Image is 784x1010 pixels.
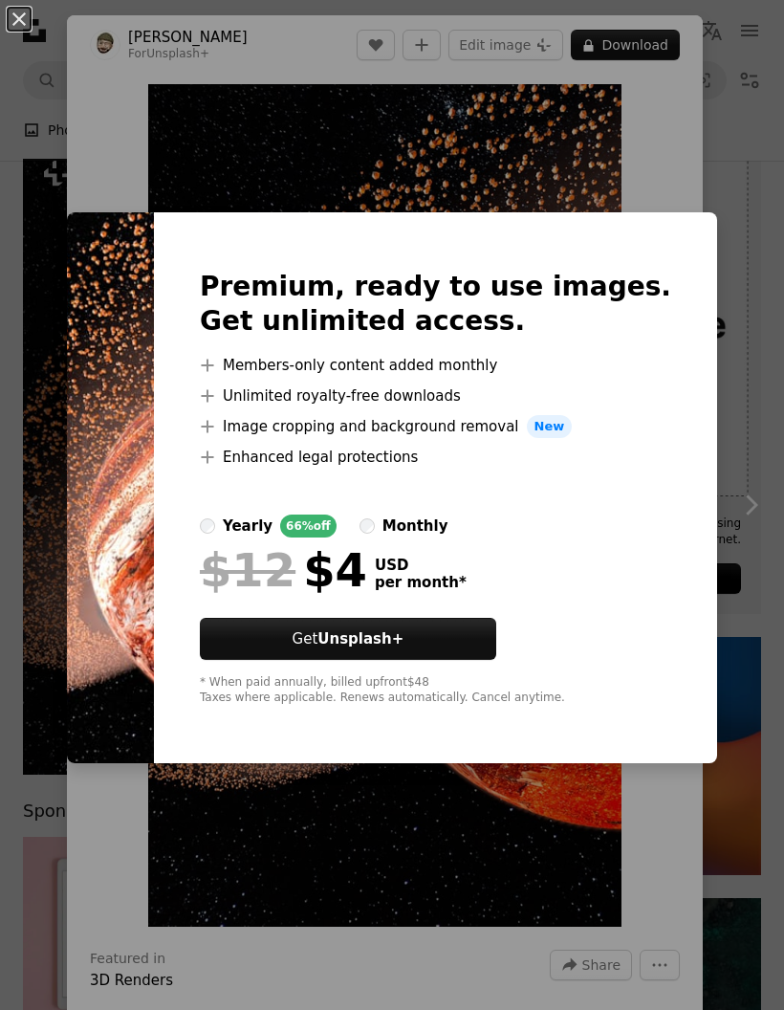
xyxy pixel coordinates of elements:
[200,675,671,706] div: * When paid annually, billed upfront $48 Taxes where applicable. Renews automatically. Cancel any...
[200,415,671,438] li: Image cropping and background removal
[527,415,573,438] span: New
[200,518,215,534] input: yearly66%off
[223,515,272,538] div: yearly
[382,515,448,538] div: monthly
[200,384,671,407] li: Unlimited royalty-free downloads
[67,212,154,763] img: premium_photo-1666901328578-7fcbe821735e
[200,354,671,377] li: Members-only content added monthly
[200,270,671,339] h2: Premium, ready to use images. Get unlimited access.
[375,574,467,591] span: per month *
[280,515,337,538] div: 66% off
[317,630,403,648] strong: Unsplash+
[375,557,467,574] span: USD
[359,518,375,534] input: monthly
[200,618,496,660] button: GetUnsplash+
[200,545,367,595] div: $4
[200,446,671,469] li: Enhanced legal protections
[200,545,295,595] span: $12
